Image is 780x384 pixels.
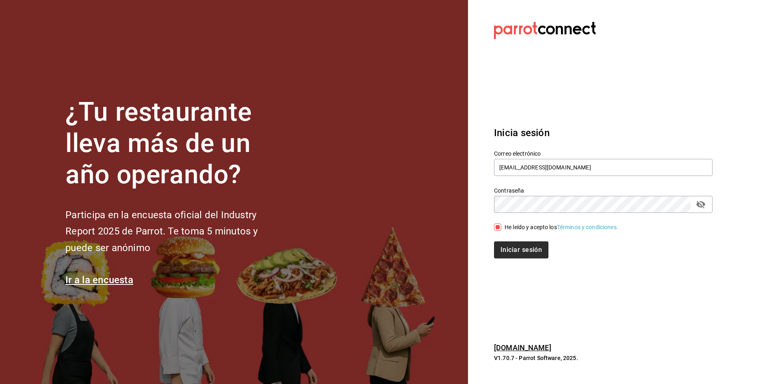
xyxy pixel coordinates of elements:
[494,151,713,156] label: Correo electrónico
[694,197,708,211] button: passwordField
[557,224,618,230] a: Términos y condiciones.
[494,159,713,176] input: Ingresa tu correo electrónico
[65,207,285,256] h2: Participa en la encuesta oficial del Industry Report 2025 de Parrot. Te toma 5 minutos y puede se...
[494,188,713,193] label: Contraseña
[65,97,285,190] h1: ¿Tu restaurante lleva más de un año operando?
[494,343,551,352] a: [DOMAIN_NAME]
[505,223,618,232] div: He leído y acepto los
[65,274,133,286] a: Ir a la encuesta
[494,241,548,258] button: Iniciar sesión
[494,354,713,362] p: V1.70.7 - Parrot Software, 2025.
[494,126,713,140] h3: Inicia sesión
